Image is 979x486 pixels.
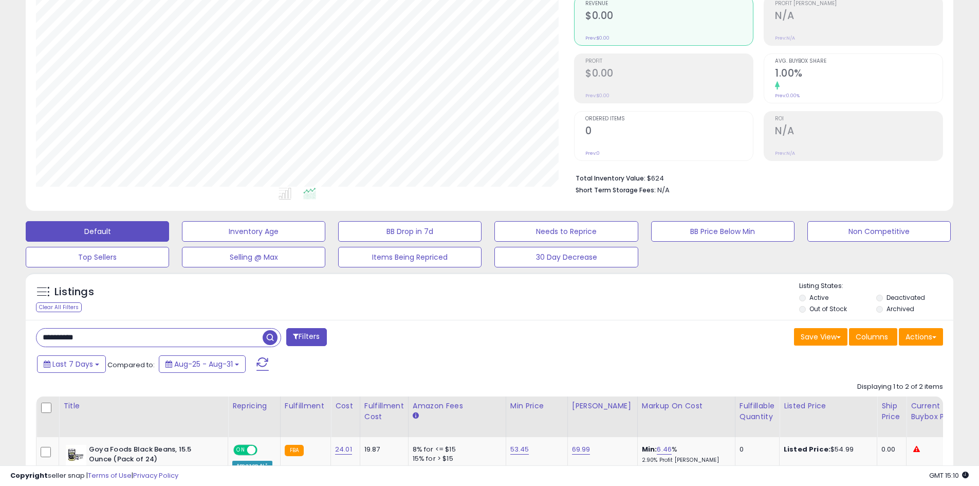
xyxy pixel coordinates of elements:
[585,116,753,122] span: Ordered Items
[886,293,925,302] label: Deactivated
[881,445,898,454] div: 0.00
[775,150,795,156] small: Prev: N/A
[36,302,82,312] div: Clear All Filters
[364,401,404,422] div: Fulfillment Cost
[784,444,830,454] b: Listed Price:
[809,293,828,302] label: Active
[413,401,502,411] div: Amazon Fees
[52,359,93,369] span: Last 7 Days
[26,221,169,242] button: Default
[63,401,224,411] div: Title
[182,221,325,242] button: Inventory Age
[651,221,795,242] button: BB Price Below Min
[585,35,609,41] small: Prev: $0.00
[775,1,943,7] span: Profit [PERSON_NAME]
[174,359,233,369] span: Aug-25 - Aug-31
[585,150,600,156] small: Prev: 0
[234,446,247,455] span: ON
[285,401,326,411] div: Fulfillment
[286,328,326,346] button: Filters
[413,411,419,421] small: Amazon Fees.
[775,116,943,122] span: ROI
[857,382,943,392] div: Displaying 1 to 2 of 2 items
[899,328,943,346] button: Actions
[576,186,656,194] b: Short Term Storage Fees:
[929,471,969,480] span: 2025-09-8 15:10 GMT
[911,401,964,422] div: Current Buybox Price
[585,10,753,24] h2: $0.00
[637,397,735,437] th: The percentage added to the cost of goods (COGS) that forms the calculator for Min & Max prices.
[775,125,943,139] h2: N/A
[775,93,800,99] small: Prev: 0.00%
[794,328,847,346] button: Save View
[657,185,670,195] span: N/A
[256,446,272,455] span: OFF
[775,35,795,41] small: Prev: N/A
[784,401,873,411] div: Listed Price
[338,221,482,242] button: BB Drop in 7d
[510,401,563,411] div: Min Price
[809,304,847,313] label: Out of Stock
[26,247,169,267] button: Top Sellers
[37,355,106,373] button: Last 7 Days
[886,304,914,313] label: Archived
[856,332,888,342] span: Columns
[642,401,731,411] div: Markup on Cost
[182,247,325,267] button: Selling @ Max
[799,281,953,291] p: Listing States:
[335,401,356,411] div: Cost
[88,471,132,480] a: Terms of Use
[494,247,638,267] button: 30 Day Decrease
[364,445,400,454] div: 19.87
[335,444,352,455] a: 24.01
[881,401,902,422] div: Ship Price
[642,444,657,454] b: Min:
[585,125,753,139] h2: 0
[232,401,276,411] div: Repricing
[585,93,609,99] small: Prev: $0.00
[585,1,753,7] span: Revenue
[784,445,869,454] div: $54.99
[576,174,645,183] b: Total Inventory Value:
[849,328,897,346] button: Columns
[642,445,727,464] div: %
[413,454,498,463] div: 15% for > $15
[107,360,155,370] span: Compared to:
[413,445,498,454] div: 8% for <= $15
[740,401,775,422] div: Fulfillable Quantity
[285,445,304,456] small: FBA
[10,471,48,480] strong: Copyright
[159,355,246,373] button: Aug-25 - Aug-31
[133,471,178,480] a: Privacy Policy
[89,445,214,466] b: Goya Foods Black Beans, 15.5 Ounce (Pack of 24)
[10,471,178,481] div: seller snap | |
[807,221,951,242] button: Non Competitive
[740,445,771,454] div: 0
[657,444,672,455] a: 6.46
[572,444,590,455] a: 69.99
[338,247,482,267] button: Items Being Repriced
[585,59,753,64] span: Profit
[585,67,753,81] h2: $0.00
[775,59,943,64] span: Avg. Buybox Share
[572,401,633,411] div: [PERSON_NAME]
[576,171,935,184] li: $624
[775,67,943,81] h2: 1.00%
[494,221,638,242] button: Needs to Reprice
[775,10,943,24] h2: N/A
[510,444,529,455] a: 53.45
[66,445,86,465] img: 411PUJIVGxL._SL40_.jpg
[54,285,94,299] h5: Listings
